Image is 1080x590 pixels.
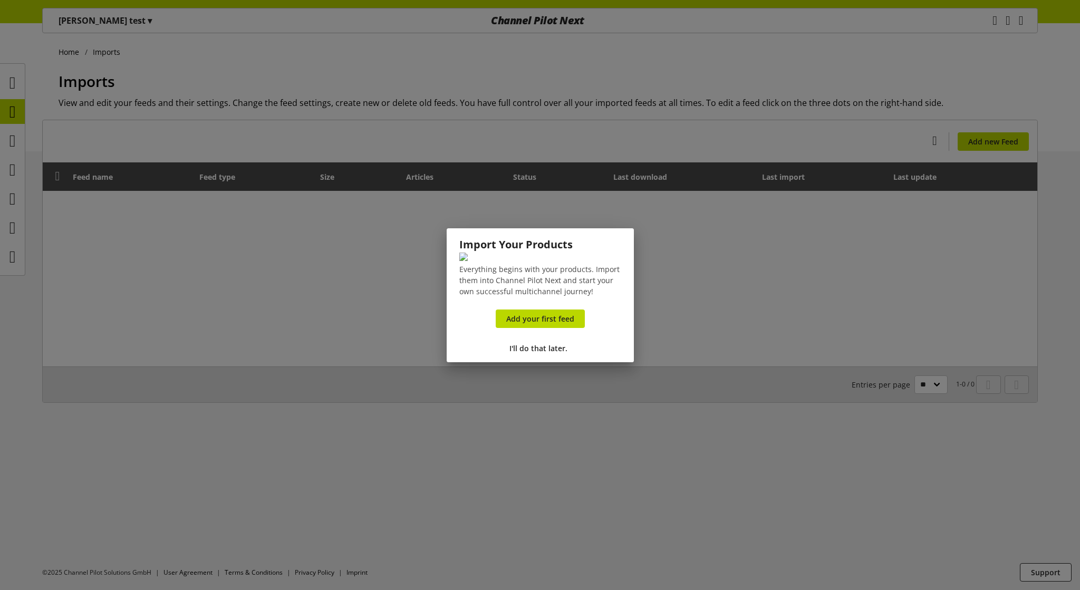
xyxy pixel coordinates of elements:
[503,339,577,357] button: I'll do that later.
[506,313,574,324] span: Add your first feed
[459,237,621,253] h1: Import Your Products
[496,309,585,328] a: Add your first feed
[459,264,621,297] p: Everything begins with your products. Import them into Channel Pilot Next and start your own succ...
[509,343,567,354] span: I'll do that later.
[459,253,468,261] img: ce2b93688b7a4d1f15e5c669d171ab6f.svg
